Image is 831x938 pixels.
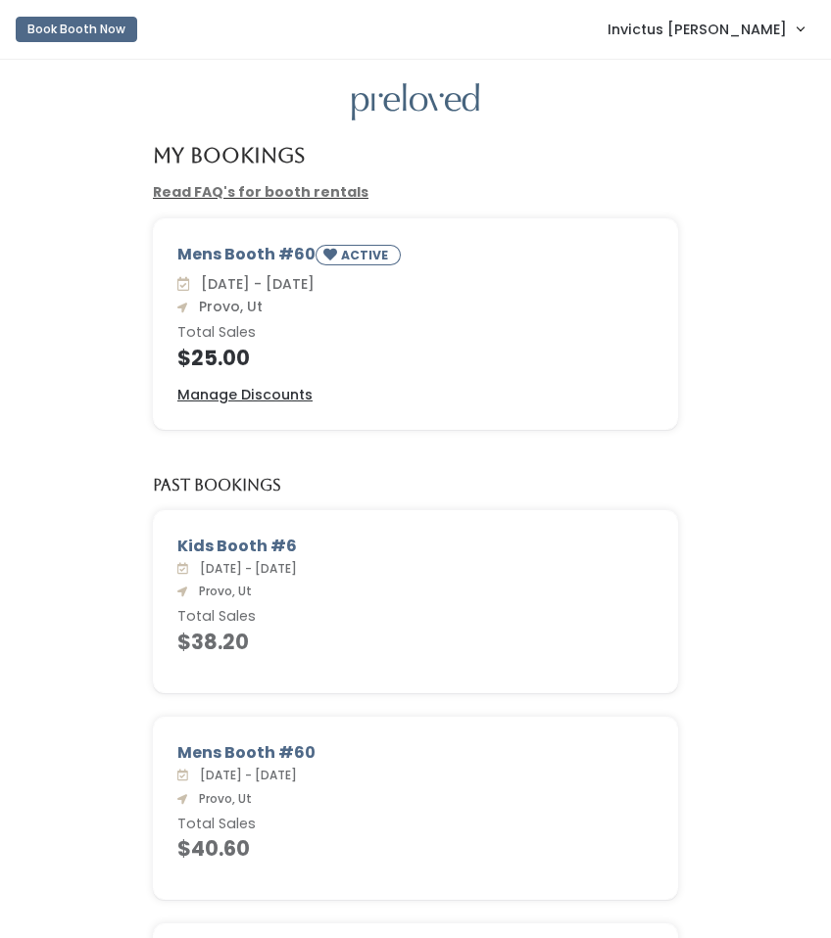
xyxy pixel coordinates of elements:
[177,741,654,765] div: Mens Booth #60
[608,19,787,40] span: Invictus [PERSON_NAME]
[191,790,252,807] span: Provo, Ut
[153,477,281,494] h5: Past Bookings
[16,8,137,51] a: Book Booth Now
[352,83,479,121] img: preloved logo
[177,609,654,625] h6: Total Sales
[177,535,654,558] div: Kids Booth #6
[192,767,297,783] span: [DATE] - [DATE]
[16,17,137,42] button: Book Booth Now
[193,274,315,294] span: [DATE] - [DATE]
[191,583,252,599] span: Provo, Ut
[177,837,654,860] h4: $40.60
[153,144,305,166] h4: My Bookings
[177,385,313,405] a: Manage Discounts
[153,182,368,202] a: Read FAQ's for booth rentals
[177,817,654,832] h6: Total Sales
[177,631,654,653] h4: $38.20
[192,560,297,577] span: [DATE] - [DATE]
[177,325,654,341] h6: Total Sales
[177,243,654,273] div: Mens Booth #60
[588,8,823,50] a: Invictus [PERSON_NAME]
[177,347,654,369] h4: $25.00
[191,297,263,316] span: Provo, Ut
[341,247,392,263] small: ACTIVE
